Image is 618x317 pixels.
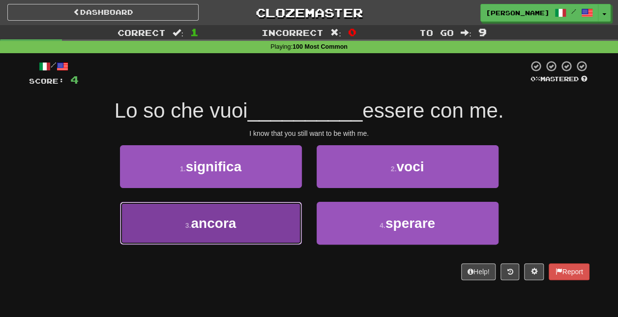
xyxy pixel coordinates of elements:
[385,216,435,231] span: sperare
[213,4,405,21] a: Clozemaster
[190,26,199,38] span: 1
[115,99,248,122] span: Lo so che vuoi
[549,263,589,280] button: Report
[118,28,166,37] span: Correct
[362,99,503,122] span: essere con me.
[461,29,471,37] span: :
[317,145,499,188] button: 2.voci
[419,28,454,37] span: To go
[330,29,341,37] span: :
[317,202,499,245] button: 4.sperare
[29,77,64,85] span: Score:
[293,43,348,50] strong: 100 Most Common
[461,263,496,280] button: Help!
[486,8,550,17] span: [PERSON_NAME]
[380,222,385,229] small: 4 .
[120,202,302,245] button: 3.ancora
[348,26,356,38] span: 0
[180,165,186,173] small: 1 .
[185,222,191,229] small: 3 .
[29,60,79,72] div: /
[29,128,589,138] div: I know that you still want to be with me.
[7,4,199,21] a: Dashboard
[120,145,302,188] button: 1.significa
[391,165,397,173] small: 2 .
[173,29,183,37] span: :
[529,75,589,84] div: Mastered
[248,99,363,122] span: __________
[70,73,79,86] span: 4
[480,4,598,22] a: [PERSON_NAME] /
[571,8,576,15] span: /
[191,216,236,231] span: ancora
[186,159,242,174] span: significa
[396,159,424,174] span: voci
[262,28,324,37] span: Incorrect
[530,75,540,83] span: 0 %
[478,26,487,38] span: 9
[500,263,519,280] button: Round history (alt+y)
